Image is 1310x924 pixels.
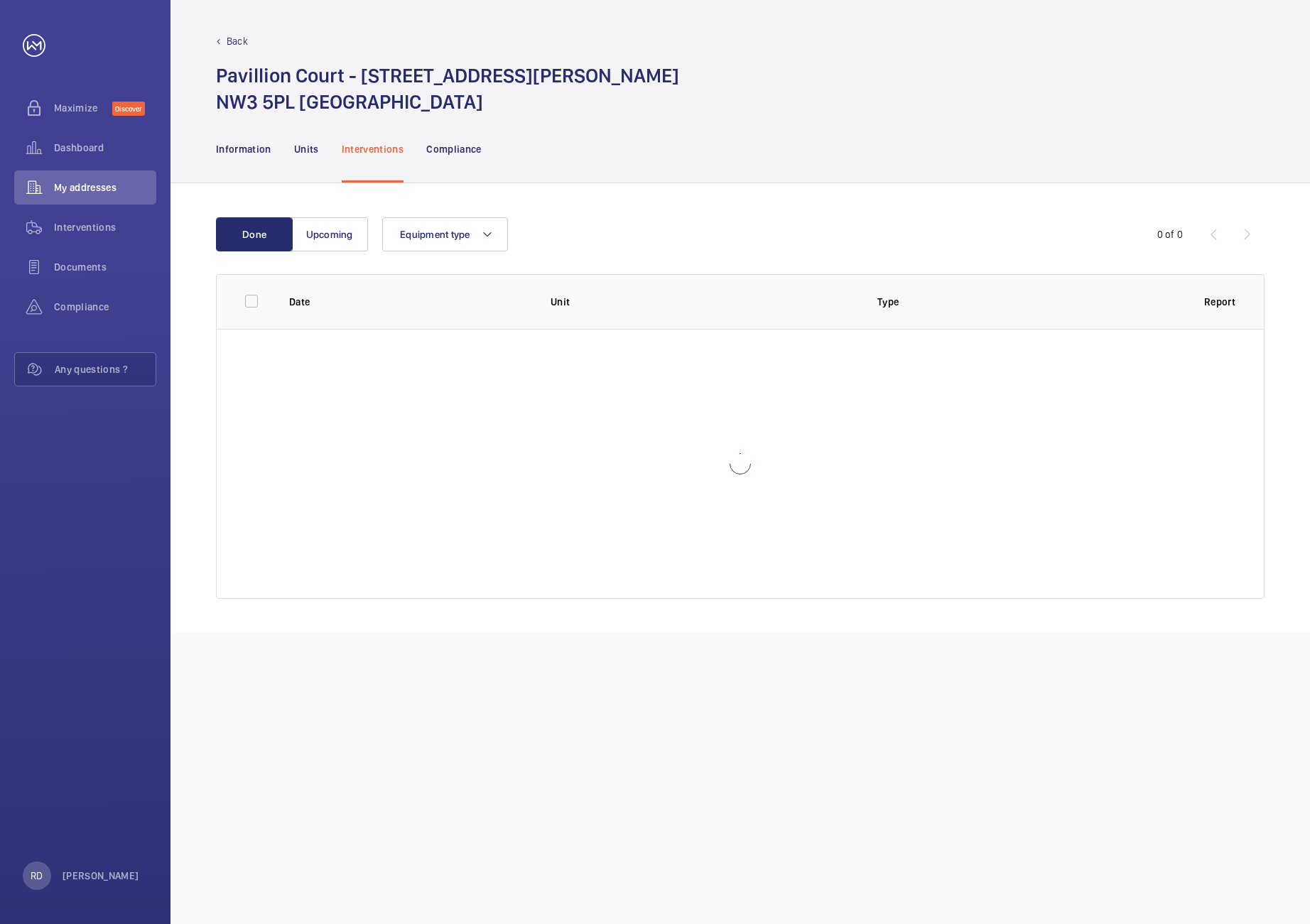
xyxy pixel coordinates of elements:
[54,141,156,155] span: Dashboard
[426,142,482,156] p: Compliance
[216,142,271,156] p: Information
[112,102,145,116] span: Discover
[227,34,248,48] p: Back
[216,62,679,115] h1: Pavillion Court - [STREET_ADDRESS][PERSON_NAME] NW3 5PL [GEOGRAPHIC_DATA]
[294,142,319,156] p: Units
[54,101,112,115] span: Maximize
[54,220,156,234] span: Interventions
[1204,295,1235,309] p: Report
[31,869,43,883] p: RD
[382,217,508,251] button: Equipment type
[54,260,156,274] span: Documents
[877,295,899,309] p: Type
[551,295,855,309] p: Unit
[54,300,156,314] span: Compliance
[1157,227,1183,241] div: 0 of 0
[291,217,368,251] button: Upcoming
[342,142,404,156] p: Interventions
[289,295,310,309] p: Date
[54,180,156,195] span: My addresses
[63,869,139,883] p: [PERSON_NAME]
[400,229,470,240] span: Equipment type
[216,217,293,251] button: Done
[55,362,156,376] span: Any questions ?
